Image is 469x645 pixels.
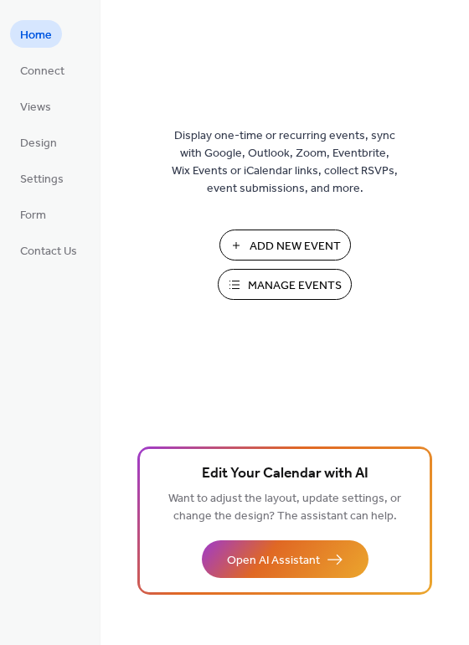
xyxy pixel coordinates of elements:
a: Settings [10,164,74,192]
button: Manage Events [218,269,352,300]
button: Add New Event [219,230,351,261]
span: Add New Event [250,238,341,255]
a: Home [10,20,62,48]
span: Want to adjust the layout, update settings, or change the design? The assistant can help. [168,488,401,528]
a: Views [10,92,61,120]
a: Connect [10,56,75,84]
span: Views [20,99,51,116]
span: Settings [20,171,64,188]
span: Connect [20,63,64,80]
a: Form [10,200,56,228]
span: Home [20,27,52,44]
button: Open AI Assistant [202,540,368,578]
span: Open AI Assistant [227,552,320,570]
a: Design [10,128,67,156]
span: Form [20,207,46,224]
span: Edit Your Calendar with AI [202,462,368,486]
span: Contact Us [20,243,77,261]
span: Display one-time or recurring events, sync with Google, Outlook, Zoom, Eventbrite, Wix Events or ... [172,127,398,198]
a: Contact Us [10,236,87,264]
span: Design [20,135,57,152]
span: Manage Events [248,277,342,295]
